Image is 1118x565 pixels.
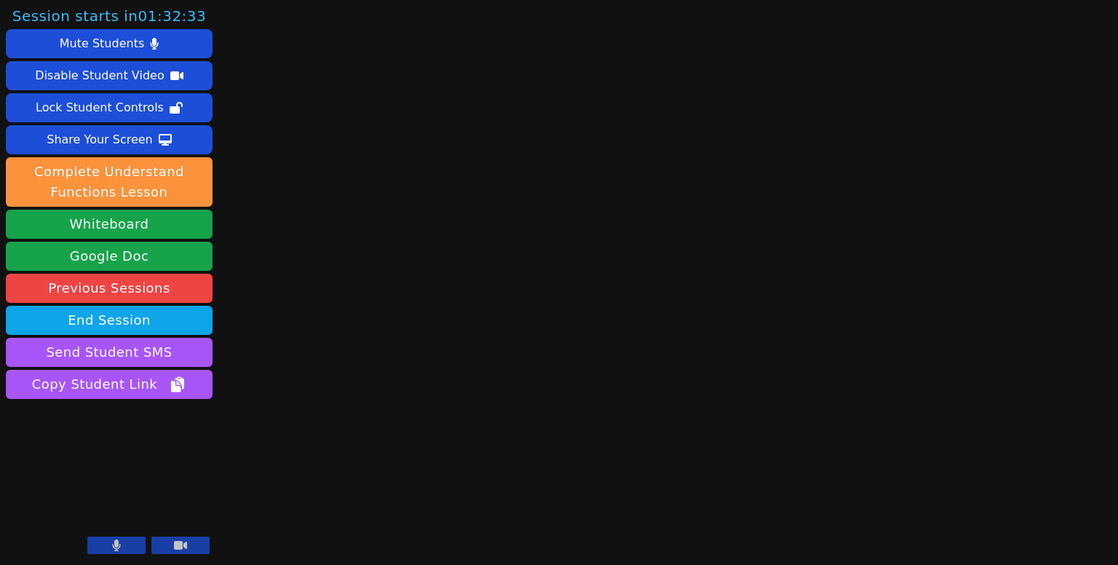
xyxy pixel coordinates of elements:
button: Complete Understand Functions Lesson [6,157,213,207]
button: Send Student SMS [6,338,213,367]
button: Lock Student Controls [6,93,213,122]
div: Mute Students [60,32,144,55]
time: 01:32:33 [138,7,206,25]
button: End Session [6,306,213,335]
a: Previous Sessions [6,274,213,303]
button: Mute Students [6,29,213,58]
span: Session starts in [12,6,207,26]
div: Lock Student Controls [36,96,164,119]
button: Share Your Screen [6,125,213,154]
a: Google Doc [6,242,213,271]
div: Disable Student Video [35,64,164,87]
div: Share Your Screen [47,128,153,151]
button: Whiteboard [6,210,213,239]
button: Copy Student Link [6,370,213,399]
button: Disable Student Video [6,61,213,90]
span: Copy Student Link [32,374,186,395]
